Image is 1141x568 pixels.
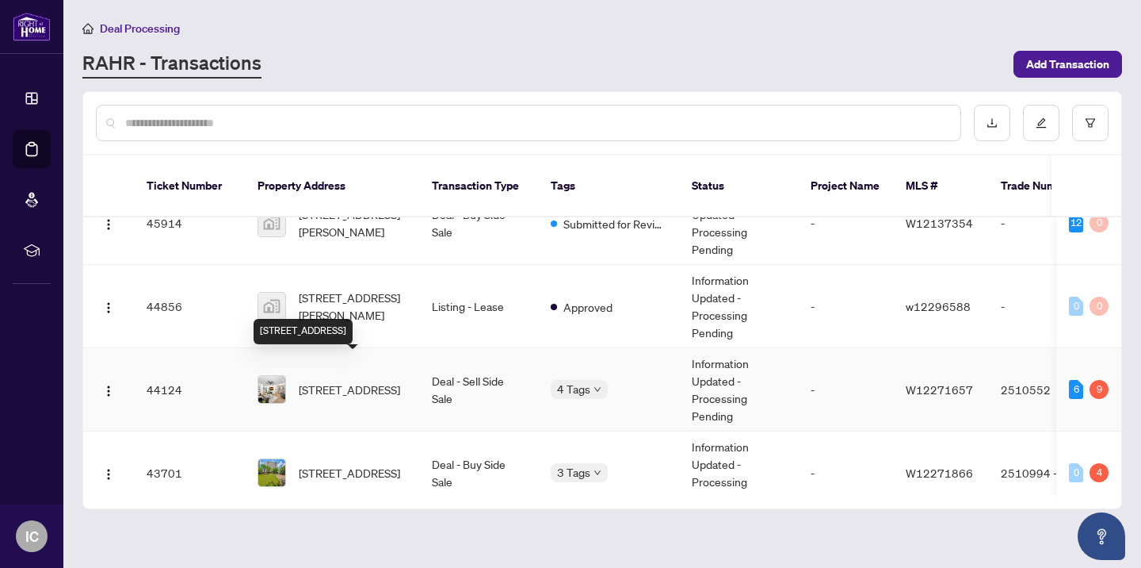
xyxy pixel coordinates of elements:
div: 6 [1069,380,1083,399]
div: 12 [1069,213,1083,232]
button: edit [1023,105,1059,141]
img: Logo [102,385,115,397]
button: Open asap [1078,512,1125,560]
div: 0 [1069,297,1083,316]
td: - [798,432,893,515]
th: Project Name [798,155,893,217]
td: 44856 [134,265,245,348]
div: [STREET_ADDRESS] [254,319,353,344]
img: thumbnail-img [258,209,285,236]
img: Logo [102,468,115,481]
button: filter [1072,105,1109,141]
td: Deal - Buy Side Sale [419,182,538,265]
th: Transaction Type [419,155,538,217]
td: - [988,265,1099,348]
span: [STREET_ADDRESS] [299,381,400,398]
td: - [798,348,893,432]
span: [STREET_ADDRESS] [299,464,400,482]
div: 0 [1089,213,1109,232]
td: 44124 [134,348,245,432]
img: logo [13,12,51,41]
span: W12271866 [906,466,973,480]
td: Listing - Lease [419,265,538,348]
td: 2510994 - FT [988,432,1099,515]
button: download [974,105,1010,141]
span: w12296588 [906,299,971,313]
th: MLS # [893,155,988,217]
img: thumbnail-img [258,459,285,486]
span: 3 Tags [557,463,590,482]
span: IC [25,525,39,547]
td: Information Updated - Processing Pending [679,348,798,432]
span: 4 Tags [557,380,590,398]
span: [STREET_ADDRESS][PERSON_NAME] [299,205,406,240]
td: Deal - Sell Side Sale [419,348,538,432]
button: Logo [96,294,121,319]
span: download [986,117,998,129]
div: 9 [1089,380,1109,399]
div: 0 [1089,297,1109,316]
td: - [798,265,893,348]
th: Ticket Number [134,155,245,217]
button: Logo [96,210,121,236]
span: Submitted for Review [563,215,666,232]
span: Add Transaction [1026,52,1109,77]
td: 43701 [134,432,245,515]
div: 4 [1089,463,1109,482]
span: Deal Processing [100,21,180,36]
a: RAHR - Transactions [82,50,261,79]
td: Deal - Buy Side Sale [419,432,538,515]
td: - [988,182,1099,265]
td: - [798,182,893,265]
div: 0 [1069,463,1083,482]
span: W12137354 [906,216,973,230]
button: Logo [96,377,121,402]
td: 2510552 [988,348,1099,432]
td: 45914 [134,182,245,265]
th: Tags [538,155,679,217]
td: Information Updated - Processing Pending [679,432,798,515]
span: home [82,23,93,34]
span: edit [1036,117,1047,129]
span: down [593,386,601,393]
img: Logo [102,301,115,314]
img: thumbnail-img [258,376,285,403]
span: Approved [563,298,612,316]
th: Property Address [245,155,419,217]
td: Information Updated - Processing Pending [679,182,798,265]
span: filter [1085,117,1096,129]
th: Status [679,155,798,217]
button: Logo [96,460,121,485]
span: down [593,469,601,477]
span: W12271657 [906,382,973,397]
span: [STREET_ADDRESS][PERSON_NAME] [299,289,406,324]
button: Add Transaction [1013,51,1122,78]
img: thumbnail-img [258,293,285,320]
td: Information Updated - Processing Pending [679,265,798,348]
th: Trade Number [988,155,1099,217]
img: Logo [102,218,115,231]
